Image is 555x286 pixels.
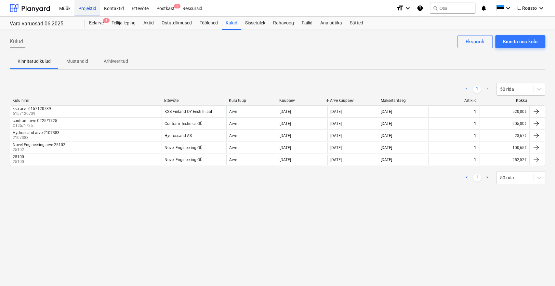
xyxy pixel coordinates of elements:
a: Next page [483,85,491,93]
div: Kokku [482,98,527,103]
p: 25100 [13,159,25,165]
p: CT25/1725 [13,123,59,129]
div: [DATE] [280,133,291,138]
div: Kinnita uus kulu [503,37,537,46]
span: search [433,6,438,11]
div: Arve [229,157,237,162]
div: Ettevõte [164,98,224,103]
div: [DATE] [280,109,291,114]
div: [DATE] [330,145,342,150]
div: Kulu nimi [12,98,159,103]
div: [DATE] [330,109,342,114]
div: [DATE] [381,109,392,114]
a: Sissetulek [241,17,269,30]
div: Kulu tüüp [229,98,274,103]
div: [DATE] [381,121,392,126]
div: Hydroscand arve 2107383 [13,130,59,135]
div: Kuupäev [279,98,325,103]
a: Previous page [463,174,470,182]
div: Eelarve [85,17,108,30]
div: Arve [229,121,237,126]
div: Vara varuosad 06.2025 [10,20,77,27]
a: Aktid [139,17,158,30]
a: Töölehed [196,17,222,30]
div: Arve [229,145,237,150]
div: [DATE] [280,145,291,150]
p: Kinnitatud kulud [18,58,51,65]
div: Ekspordi [466,37,484,46]
div: Maksetähtaeg [380,98,426,103]
i: keyboard_arrow_down [404,4,412,12]
i: keyboard_arrow_down [504,4,512,12]
div: Novel Engineering OÜ [165,145,203,150]
i: format_size [396,4,404,12]
p: Arhiveeritud [104,58,128,65]
div: Arve [229,133,237,138]
div: ksb arve 6157120739 [13,106,51,111]
div: [DATE] [381,145,392,150]
p: 25102 [13,147,67,153]
div: [DATE] [330,157,342,162]
a: Sätted [346,17,367,30]
a: Tellija leping [108,17,139,30]
a: Analüütika [316,17,346,30]
div: [DATE] [381,133,392,138]
div: 520,00€ [479,106,529,117]
div: Novel Engineering arve 25102 [13,143,65,147]
div: 25100 [13,155,24,159]
i: notifications [481,4,487,12]
p: 6157120739 [13,111,52,116]
a: Next page [483,174,491,182]
p: 2107383 [13,135,61,141]
button: Otsi [430,3,475,14]
i: Abikeskus [417,4,423,12]
div: [DATE] [330,133,342,138]
div: 252,52€ [479,155,529,165]
div: [DATE] [280,157,291,162]
div: Arve [229,109,237,114]
a: Ostutellimused [158,17,196,30]
div: contram arve CT25/1725 [13,118,57,123]
div: [DATE] [330,121,342,126]
span: Kulud [10,38,23,46]
div: [DATE] [381,157,392,162]
span: 1 [103,18,110,23]
button: Kinnita uus kulu [495,35,545,48]
button: Ekspordi [457,35,493,48]
i: keyboard_arrow_down [537,4,545,12]
div: 100,65€ [479,143,529,153]
div: KSB Finland OY Eesti filiaal [165,109,212,114]
div: 1 [474,145,476,150]
div: Artiklid [431,98,477,103]
a: Page 1 is your current page [473,85,481,93]
p: Mustandid [66,58,88,65]
div: Arve kuupäev [330,98,376,103]
a: Eelarve1 [85,17,108,30]
span: 2 [174,4,180,8]
div: [DATE] [280,121,291,126]
a: Kulud [222,17,241,30]
a: Failid [298,17,316,30]
div: 205,00€ [479,118,529,129]
div: Contram Technics OÜ [165,121,203,126]
div: 1 [474,133,476,138]
a: Rahavoog [269,17,298,30]
div: 1 [474,157,476,162]
div: 1 [474,121,476,126]
span: L. Roasto [517,6,537,11]
a: Previous page [463,85,470,93]
div: 1 [474,109,476,114]
div: Novel Engineering OÜ [165,157,203,162]
a: Page 1 is your current page [473,174,481,182]
div: 23,67€ [479,130,529,141]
